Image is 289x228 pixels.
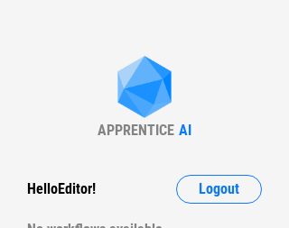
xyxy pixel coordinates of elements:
[176,175,262,204] button: Logout
[27,175,96,204] div: Hello Editor !
[179,122,191,139] div: AI
[199,182,239,196] span: Logout
[98,122,174,139] div: APPRENTICE
[108,56,181,122] img: Apprentice AI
